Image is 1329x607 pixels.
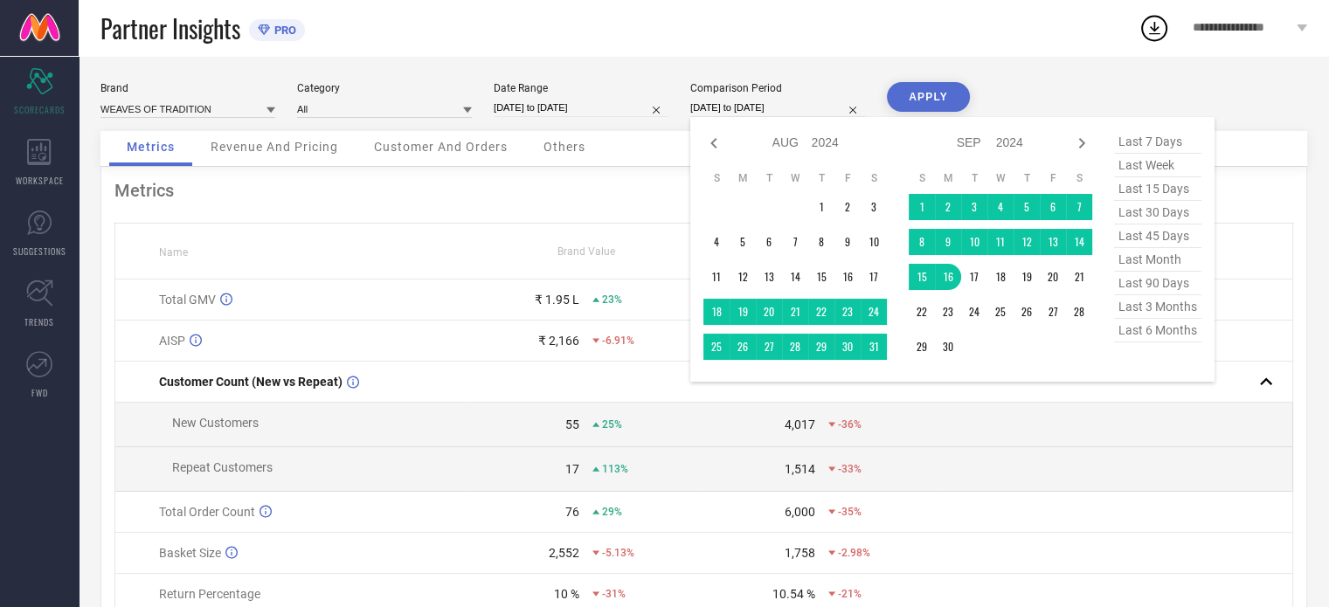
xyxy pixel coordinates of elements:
[13,245,66,258] span: SUGGESTIONS
[909,299,935,325] td: Sun Sep 22 2024
[602,506,622,518] span: 29%
[756,264,782,290] td: Tue Aug 13 2024
[374,140,508,154] span: Customer And Orders
[557,245,615,258] span: Brand Value
[1066,171,1092,185] th: Saturday
[808,264,834,290] td: Thu Aug 15 2024
[159,375,343,389] span: Customer Count (New vs Repeat)
[861,334,887,360] td: Sat Aug 31 2024
[782,299,808,325] td: Wed Aug 21 2024
[935,299,961,325] td: Mon Sep 23 2024
[565,462,579,476] div: 17
[1139,12,1170,44] div: Open download list
[834,194,861,220] td: Fri Aug 02 2024
[1040,171,1066,185] th: Friday
[861,299,887,325] td: Sat Aug 24 2024
[730,264,756,290] td: Mon Aug 12 2024
[772,587,815,601] div: 10.54 %
[1114,177,1201,201] span: last 15 days
[1040,194,1066,220] td: Fri Sep 06 2024
[730,229,756,255] td: Mon Aug 05 2024
[987,229,1014,255] td: Wed Sep 11 2024
[1114,319,1201,342] span: last 6 months
[172,416,259,430] span: New Customers
[961,171,987,185] th: Tuesday
[909,194,935,220] td: Sun Sep 01 2024
[703,334,730,360] td: Sun Aug 25 2024
[535,293,579,307] div: ₹ 1.95 L
[756,229,782,255] td: Tue Aug 06 2024
[730,299,756,325] td: Mon Aug 19 2024
[703,299,730,325] td: Sun Aug 18 2024
[935,229,961,255] td: Mon Sep 09 2024
[808,334,834,360] td: Thu Aug 29 2024
[834,334,861,360] td: Fri Aug 30 2024
[861,171,887,185] th: Saturday
[987,171,1014,185] th: Wednesday
[1040,299,1066,325] td: Fri Sep 27 2024
[808,194,834,220] td: Thu Aug 01 2024
[935,334,961,360] td: Mon Sep 30 2024
[159,505,255,519] span: Total Order Count
[782,264,808,290] td: Wed Aug 14 2024
[1014,229,1040,255] td: Thu Sep 12 2024
[159,293,216,307] span: Total GMV
[782,229,808,255] td: Wed Aug 07 2024
[602,293,622,306] span: 23%
[543,140,585,154] span: Others
[1114,248,1201,272] span: last month
[838,547,870,559] span: -2.98%
[1066,194,1092,220] td: Sat Sep 07 2024
[909,229,935,255] td: Sun Sep 08 2024
[961,299,987,325] td: Tue Sep 24 2024
[935,194,961,220] td: Mon Sep 02 2024
[159,546,221,560] span: Basket Size
[100,10,240,46] span: Partner Insights
[494,99,668,117] input: Select date range
[756,171,782,185] th: Tuesday
[961,264,987,290] td: Tue Sep 17 2024
[172,460,273,474] span: Repeat Customers
[554,587,579,601] div: 10 %
[159,246,188,259] span: Name
[1014,299,1040,325] td: Thu Sep 26 2024
[703,229,730,255] td: Sun Aug 04 2024
[297,82,472,94] div: Category
[602,418,622,431] span: 25%
[785,546,815,560] div: 1,758
[1114,130,1201,154] span: last 7 days
[730,171,756,185] th: Monday
[838,506,862,518] span: -35%
[1040,229,1066,255] td: Fri Sep 13 2024
[538,334,579,348] div: ₹ 2,166
[1114,154,1201,177] span: last week
[1066,229,1092,255] td: Sat Sep 14 2024
[16,174,64,187] span: WORKSPACE
[270,24,296,37] span: PRO
[1066,264,1092,290] td: Sat Sep 21 2024
[909,334,935,360] td: Sun Sep 29 2024
[24,315,54,328] span: TRENDS
[730,334,756,360] td: Mon Aug 26 2024
[159,587,260,601] span: Return Percentage
[834,171,861,185] th: Friday
[602,547,634,559] span: -5.13%
[782,171,808,185] th: Wednesday
[861,194,887,220] td: Sat Aug 03 2024
[703,171,730,185] th: Sunday
[690,82,865,94] div: Comparison Period
[834,264,861,290] td: Fri Aug 16 2024
[861,229,887,255] td: Sat Aug 10 2024
[690,99,865,117] input: Select comparison period
[935,171,961,185] th: Monday
[785,417,815,431] div: 4,017
[838,463,862,475] span: -33%
[1014,194,1040,220] td: Thu Sep 05 2024
[756,334,782,360] td: Tue Aug 27 2024
[834,229,861,255] td: Fri Aug 09 2024
[808,171,834,185] th: Thursday
[861,264,887,290] td: Sat Aug 17 2024
[159,334,185,348] span: AISP
[1114,224,1201,248] span: last 45 days
[1014,171,1040,185] th: Thursday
